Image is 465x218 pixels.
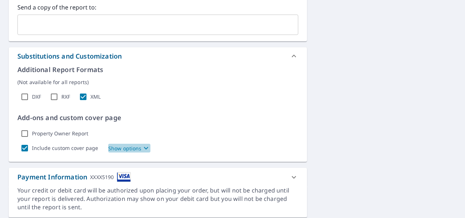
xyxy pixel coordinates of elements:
label: Property Owner Report [32,130,88,137]
label: DXF [32,94,41,100]
div: Payment InformationXXXX5190cardImage [9,168,307,186]
div: Substitutions and Customization [17,51,122,61]
div: XXXX5190 [90,172,114,182]
div: Substitutions and Customization [9,47,307,65]
p: Additional Report Formats [17,65,298,75]
label: Send a copy of the report to: [17,3,298,12]
label: RXF [61,94,70,100]
p: (Not available for all reports) [17,78,298,86]
img: cardImage [117,172,131,182]
label: Include custom cover page [32,145,98,151]
div: Payment Information [17,172,131,182]
div: Your credit or debit card will be authorized upon placing your order, but will not be charged unt... [17,186,298,211]
p: Add-ons and custom cover page [17,113,298,123]
button: Show options [108,144,150,152]
p: Show options [108,144,142,152]
label: XML [90,94,101,100]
